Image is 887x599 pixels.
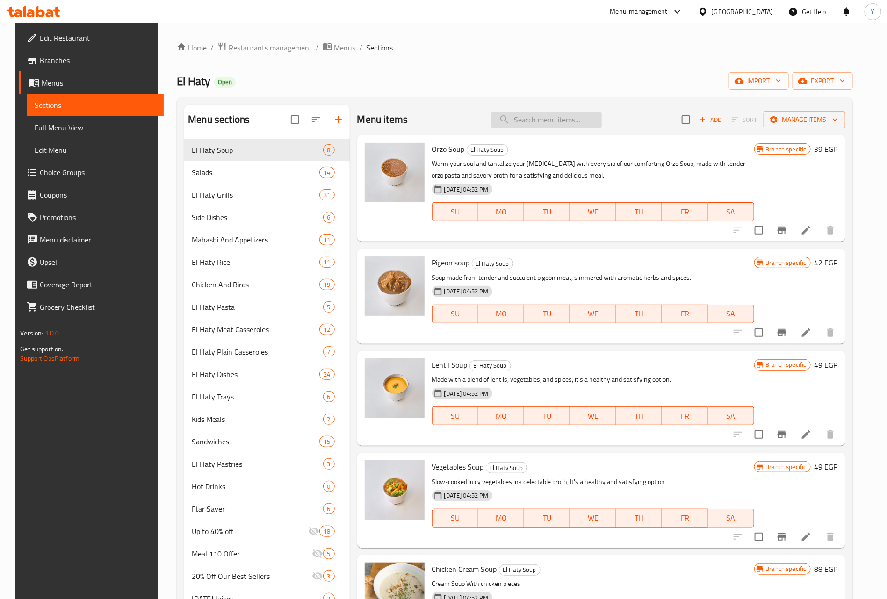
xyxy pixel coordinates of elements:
[192,189,319,200] span: El Haty Grills
[184,341,349,363] div: El Haty Plain Casseroles7
[320,258,334,267] span: 11
[324,146,334,155] span: 8
[666,409,704,423] span: FR
[312,570,323,582] svg: Inactive section
[323,503,335,514] div: items
[192,167,319,178] div: Salads
[177,42,207,53] a: Home
[19,251,164,273] a: Upsell
[184,363,349,385] div: El Haty Dishes24
[192,436,319,447] span: Sandwiches
[365,256,425,316] img: Pigeon soup
[19,71,164,94] a: Menus
[229,42,312,53] span: Restaurants management
[320,168,334,177] span: 14
[35,144,156,156] span: Edit Menu
[20,343,63,355] span: Get support on:
[192,503,323,514] span: Ftar Saver
[467,144,508,155] span: El Haty Soup
[436,409,475,423] span: SU
[184,206,349,228] div: Side Dishes6
[666,307,704,321] span: FR
[432,374,754,385] p: Made with a blend of lentils, vegetables, and spices, it's a healthy and satisfying option.
[319,234,334,245] div: items
[800,327,812,338] a: Edit menu item
[184,520,349,542] div: Up to 40% off18
[815,563,838,576] h6: 88 EGP
[482,205,520,219] span: MO
[334,42,355,53] span: Menus
[482,511,520,525] span: MO
[192,212,323,223] span: Side Dishes
[42,77,156,88] span: Menus
[184,251,349,273] div: El Haty Rice11
[528,307,566,321] span: TU
[712,511,750,525] span: SA
[574,205,612,219] span: WE
[712,7,773,17] div: [GEOGRAPHIC_DATA]
[210,42,214,53] li: /
[432,272,754,284] p: Soup made from tender and succulent pigeon meat, simmered with aromatic herbs and spices.
[19,206,164,228] a: Promotions
[749,527,769,547] span: Select to update
[698,114,723,125] span: Add
[712,307,750,321] span: SA
[184,542,349,565] div: Meal 110 Offer5
[319,526,334,537] div: items
[184,475,349,498] div: Hot Drinks0
[524,406,570,425] button: TU
[432,202,478,221] button: SU
[192,279,319,290] span: Chicken And Birds
[40,257,156,268] span: Upsell
[319,189,334,200] div: items
[478,509,524,528] button: MO
[192,391,323,402] div: El Haty Trays
[184,408,349,430] div: Kids Meals2
[319,167,334,178] div: items
[192,458,323,470] div: El Haty Pastries
[40,301,156,313] span: Grocery Checklist
[323,548,335,559] div: items
[184,161,349,184] div: Salads14
[357,113,408,127] h2: Menu items
[620,511,658,525] span: TH
[524,305,570,323] button: TU
[19,161,164,184] a: Choice Groups
[662,406,708,425] button: FR
[19,228,164,251] a: Menu disclaimer
[470,360,511,371] span: El Haty Soup
[815,256,838,269] h6: 42 EGP
[482,409,520,423] span: MO
[35,100,156,111] span: Sections
[712,205,750,219] span: SA
[482,307,520,321] span: MO
[800,429,812,440] a: Edit menu item
[40,32,156,43] span: Edit Restaurant
[432,578,754,590] p: Cream Soup With chicken pieces
[319,279,334,290] div: items
[771,114,838,126] span: Manage items
[192,414,323,425] div: Kids Meals
[324,549,334,558] span: 5
[323,458,335,470] div: items
[323,212,335,223] div: items
[40,189,156,200] span: Coupons
[570,509,616,528] button: WE
[432,460,484,474] span: Vegetables Soup
[662,509,708,528] button: FR
[184,296,349,318] div: El Haty Pasta5
[499,564,541,576] div: El Haty Soup
[676,110,696,129] span: Select section
[320,191,334,200] span: 31
[319,369,334,380] div: items
[20,352,79,364] a: Support.OpsPlatform
[666,205,704,219] span: FR
[574,307,612,321] span: WE
[570,305,616,323] button: WE
[324,213,334,222] span: 6
[436,205,475,219] span: SU
[708,305,754,323] button: SA
[472,258,513,269] div: El Haty Soup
